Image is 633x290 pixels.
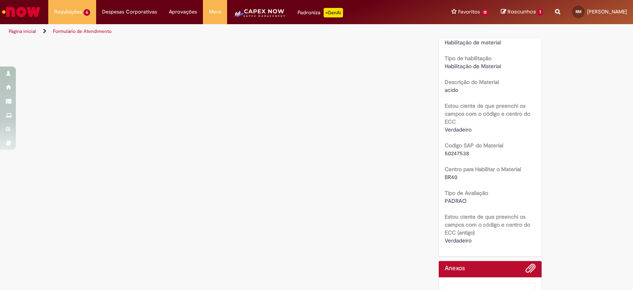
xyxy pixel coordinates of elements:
button: Adicionar anexos [525,263,536,277]
span: acido [445,86,458,93]
img: CapexLogo5.png [233,8,286,24]
b: Tipo de Avaliação [445,189,488,197]
ul: Trilhas de página [6,24,416,39]
span: Despesas Corporativas [102,8,157,16]
span: 1 [537,9,543,16]
b: Centro para Habilitar o Material [445,166,521,173]
span: Verdadeiro [445,237,472,244]
b: Tipo de habilitação [445,55,491,62]
span: Rascunhos [508,8,536,15]
span: 6 [83,9,90,16]
img: ServiceNow [1,4,42,20]
span: RM [576,9,582,14]
b: Codigo SAP do Material [445,142,503,149]
span: Favoritos [458,8,480,16]
span: Habilitação de Material [445,63,501,70]
span: More [209,8,221,16]
h2: Anexos [445,265,465,272]
span: 12 [481,9,489,16]
span: BR40 [445,174,457,181]
span: Verdadeiro [445,126,472,133]
a: Página inicial [9,28,36,34]
p: +GenAi [324,8,343,17]
span: PADRAO [445,197,466,204]
b: Estou ciente de que preenchi os campos com o código e centro do ECC [445,102,530,125]
b: Descrição do Material [445,78,499,86]
span: Aprovações [169,8,197,16]
span: Habilitação de material [445,39,501,46]
a: Rascunhos [501,8,543,16]
a: Formulário de Atendimento [53,28,112,34]
span: Requisições [54,8,82,16]
div: Padroniza [298,8,343,17]
span: [PERSON_NAME] [587,8,627,15]
b: Estou ciente de que preenchi os campos com o código e centro do ECC (antigo) [445,213,530,236]
span: 50247538 [445,150,469,157]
